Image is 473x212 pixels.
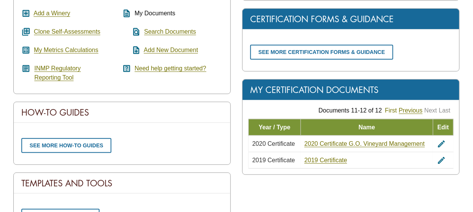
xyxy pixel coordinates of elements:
td: Name [301,119,433,135]
span: 2020 Certificate [253,140,295,147]
i: find_in_page [122,27,141,36]
i: article [21,64,31,73]
a: Previous [399,107,423,114]
i: help_center [122,64,131,73]
i: queue [21,27,31,36]
i: calculate [21,46,31,55]
a: edit [437,157,446,163]
a: Add a Winery [34,10,70,17]
span: My Documents [135,10,175,16]
a: Add New Document [144,47,198,54]
div: How-To Guides [14,102,230,123]
a: Search Documents [144,28,196,35]
div: Certification Forms & Guidance [243,9,459,29]
a: See more how-to guides [21,138,111,153]
i: edit [437,156,446,165]
a: My Metrics Calculations [34,47,98,54]
a: See more certification forms & guidance [250,45,393,60]
i: description [122,9,131,18]
a: edit [437,140,446,147]
td: Year / Type [249,119,301,135]
span: Documents 11-12 of 12 [319,107,382,114]
div: My Certification Documents [243,80,459,100]
a: 2020 Certificate G.O. Vineyard Management [304,140,425,147]
a: Next [425,107,437,114]
i: add_box [21,9,31,18]
a: Clone Self-Assessments [34,28,100,35]
i: note_add [122,46,141,55]
a: 2019 Certificate [304,157,347,164]
div: Templates And Tools [14,173,230,194]
a: Last [439,107,450,114]
td: Edit [433,119,453,135]
a: First [385,107,397,114]
i: edit [437,139,446,148]
span: 2019 Certificate [253,157,295,163]
a: Need help getting started? [135,65,206,72]
a: INMP RegulatoryReporting Tool [34,65,81,81]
